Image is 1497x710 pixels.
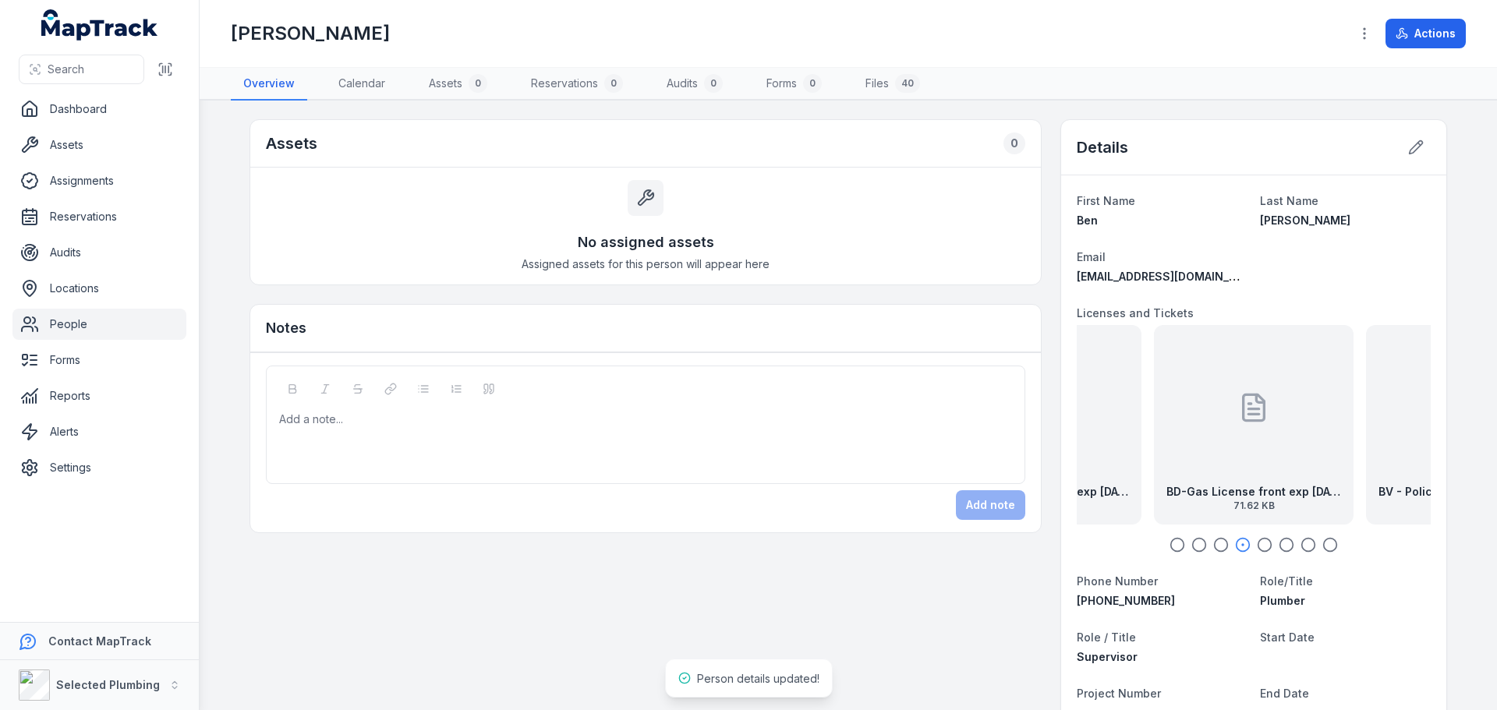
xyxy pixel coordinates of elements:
div: 0 [704,74,723,93]
a: People [12,309,186,340]
strong: Selected Plumbing [56,678,160,691]
span: Phone Number [1077,574,1158,588]
h3: No assigned assets [578,231,714,253]
div: 0 [803,74,822,93]
h2: Details [1077,136,1128,158]
a: Alerts [12,416,186,447]
span: Assigned assets for this person will appear here [522,256,770,272]
span: Project Number [1077,687,1161,700]
span: Last Name [1260,194,1318,207]
a: Assignments [12,165,186,196]
span: First Name [1077,194,1135,207]
a: Overview [231,68,307,101]
h3: Notes [266,317,306,339]
a: Reservations [12,201,186,232]
h2: Assets [266,132,317,154]
span: Plumber [1260,594,1305,607]
a: Forms0 [754,68,834,101]
span: [PERSON_NAME] [1260,214,1350,227]
span: Licenses and Tickets [1077,306,1194,320]
span: Role / Title [1077,631,1136,644]
a: Settings [12,452,186,483]
span: Role/Title [1260,574,1313,588]
span: 71.62 KB [1166,500,1341,512]
span: Start Date [1260,631,1315,644]
h1: [PERSON_NAME] [231,21,390,46]
a: Forms [12,344,186,376]
strong: Contact MapTrack [48,634,151,648]
span: Person details updated! [697,672,819,685]
a: Files40 [853,68,933,101]
a: Dashboard [12,94,186,125]
a: Reservations0 [518,68,635,101]
div: 0 [469,74,487,93]
button: Search [19,55,144,84]
a: Assets [12,129,186,161]
span: Ben [1077,214,1098,227]
a: Locations [12,273,186,304]
a: MapTrack [41,9,158,41]
span: Email [1077,250,1106,263]
div: 0 [604,74,623,93]
a: Assets0 [416,68,500,101]
span: [EMAIL_ADDRESS][DOMAIN_NAME] [1077,270,1265,283]
a: Audits0 [654,68,735,101]
span: Supervisor [1077,650,1138,663]
span: Search [48,62,84,77]
a: Audits [12,237,186,268]
span: [PHONE_NUMBER] [1077,594,1175,607]
a: Calendar [326,68,398,101]
div: 40 [895,74,920,93]
strong: BD-Gas License front exp [DATE] [1166,484,1341,500]
div: 0 [1003,132,1025,154]
span: End Date [1260,687,1309,700]
a: Reports [12,380,186,412]
button: Actions [1386,19,1466,48]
